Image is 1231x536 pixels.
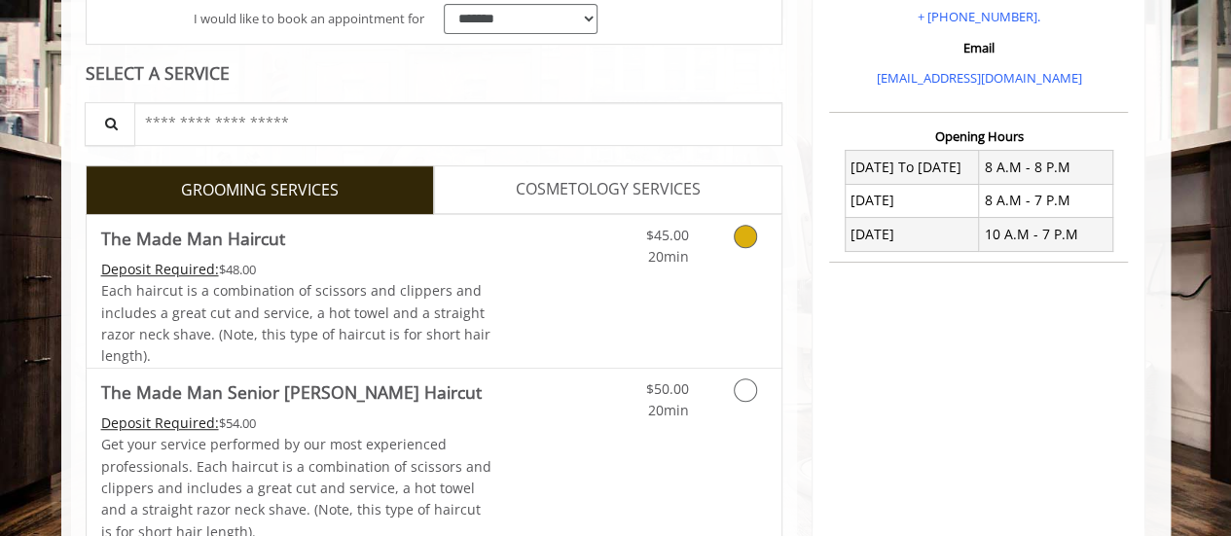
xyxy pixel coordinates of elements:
[845,151,979,184] td: [DATE] To [DATE]
[918,8,1040,25] a: + [PHONE_NUMBER].
[979,184,1113,217] td: 8 A.M - 7 P.M
[845,184,979,217] td: [DATE]
[829,129,1128,143] h3: Opening Hours
[85,102,135,146] button: Service Search
[101,412,492,434] div: $54.00
[86,64,783,83] div: SELECT A SERVICE
[101,281,490,365] span: Each haircut is a combination of scissors and clippers and includes a great cut and service, a ho...
[101,259,492,280] div: $48.00
[101,225,285,252] b: The Made Man Haircut
[876,69,1081,87] a: [EMAIL_ADDRESS][DOMAIN_NAME]
[645,379,688,398] span: $50.00
[194,9,424,29] span: I would like to book an appointment for
[101,260,219,278] span: This service needs some Advance to be paid before we block your appointment
[101,378,482,406] b: The Made Man Senior [PERSON_NAME] Haircut
[979,218,1113,251] td: 10 A.M - 7 P.M
[645,226,688,244] span: $45.00
[181,178,339,203] span: GROOMING SERVICES
[834,41,1123,54] h3: Email
[845,218,979,251] td: [DATE]
[647,401,688,419] span: 20min
[979,151,1113,184] td: 8 A.M - 8 P.M
[101,413,219,432] span: This service needs some Advance to be paid before we block your appointment
[647,247,688,266] span: 20min
[516,177,701,202] span: COSMETOLOGY SERVICES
